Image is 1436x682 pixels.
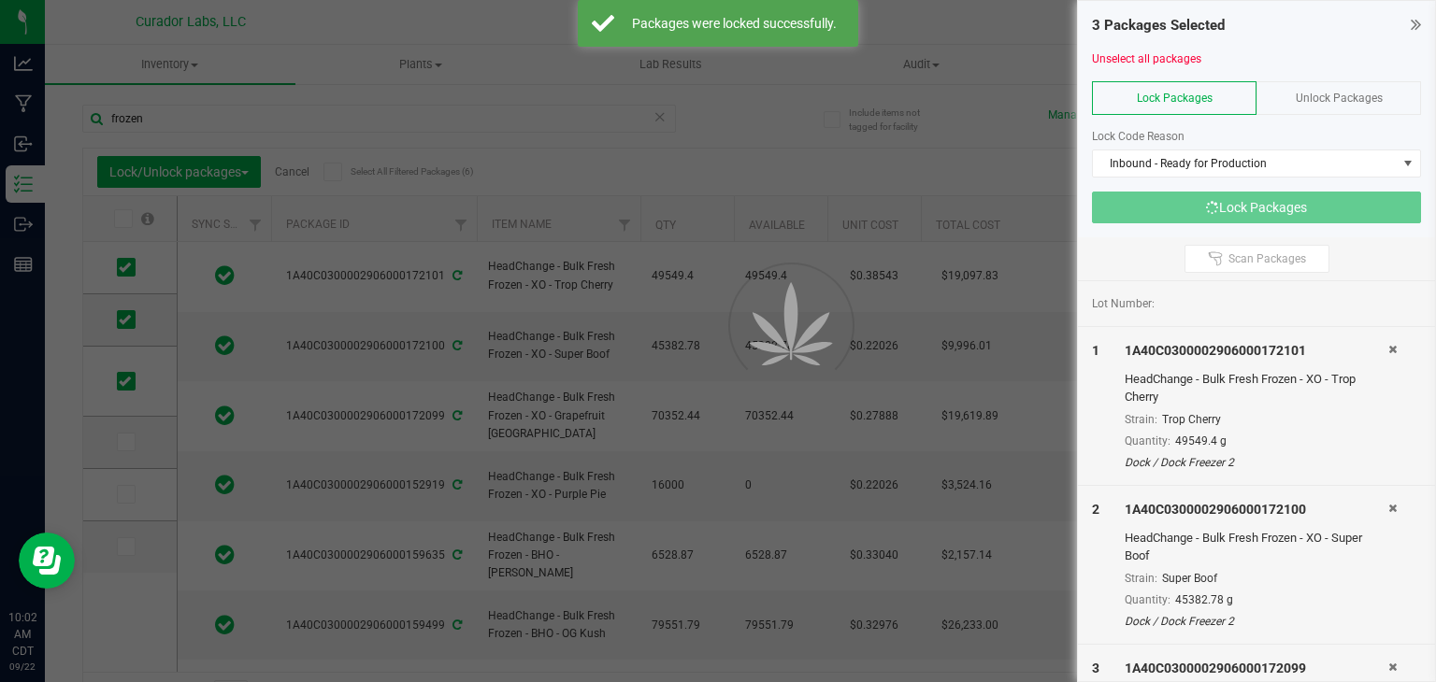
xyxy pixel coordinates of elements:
[1125,370,1388,406] div: HeadChange - Bulk Fresh Frozen - XO - Trop Cherry
[1092,661,1099,675] span: 3
[1162,572,1217,585] span: Super Boof
[1125,413,1157,426] span: Strain:
[1092,130,1185,143] span: Lock Code Reason
[1125,500,1388,519] div: 1A40C0300002906000172100
[1125,434,1170,448] span: Quantity:
[1175,434,1227,448] span: 49549.4 g
[625,14,844,33] div: Packages were locked successfully.
[1125,341,1388,361] div: 1A40C0300002906000172101
[1092,343,1099,358] span: 1
[1125,572,1157,585] span: Strain:
[1125,613,1388,630] div: Dock / Dock Freezer 2
[1125,454,1388,471] div: Dock / Dock Freezer 2
[1125,529,1388,565] div: HeadChange - Bulk Fresh Frozen - XO - Super Boof
[1137,92,1213,105] span: Lock Packages
[1175,593,1233,606] span: 45382.78 g
[1296,92,1383,105] span: Unlock Packages
[1185,245,1329,273] button: Scan Packages
[1162,413,1221,426] span: Trop Cherry
[1093,150,1397,177] span: Inbound - Ready for Production
[1092,52,1201,65] a: Unselect all packages
[1125,593,1170,606] span: Quantity:
[19,533,75,589] iframe: Resource center
[1125,659,1388,678] div: 1A40C0300002906000172099
[1228,251,1306,266] span: Scan Packages
[1092,192,1421,223] button: Lock Packages
[1092,502,1099,517] span: 2
[1092,295,1155,312] span: Lot Number:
